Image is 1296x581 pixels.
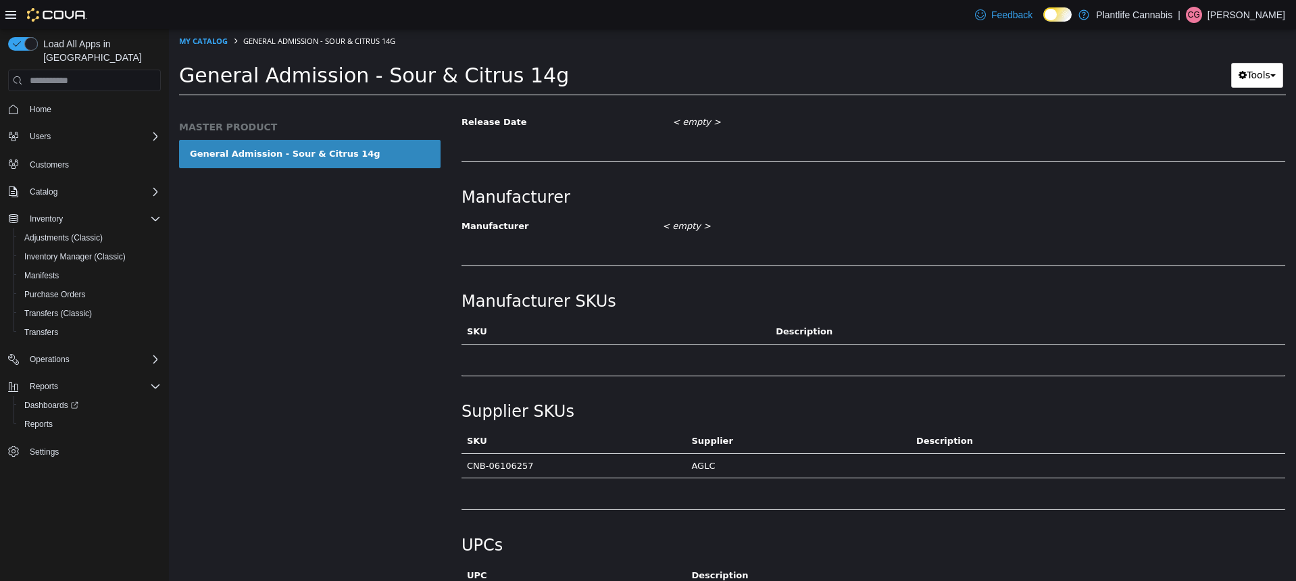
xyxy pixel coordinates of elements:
[24,128,161,145] span: Users
[24,443,161,460] span: Settings
[14,323,166,342] button: Transfers
[19,249,161,265] span: Inventory Manager (Classic)
[293,88,358,98] span: Release Date
[24,327,58,338] span: Transfers
[24,400,78,411] span: Dashboards
[1096,7,1172,23] p: Plantlife Cannabis
[293,424,517,449] td: CNB-06106257
[30,104,51,115] span: Home
[517,424,741,449] td: AGLC
[3,350,166,369] button: Operations
[24,184,63,200] button: Catalog
[991,8,1032,22] span: Feedback
[3,154,166,174] button: Customers
[298,407,318,417] span: SKU
[27,8,87,22] img: Cova
[8,94,161,497] nav: Complex example
[30,159,69,170] span: Customers
[493,186,1056,209] div: < empty >
[19,397,161,413] span: Dashboards
[19,305,161,322] span: Transfers (Classic)
[14,285,166,304] button: Purchase Orders
[24,128,56,145] button: Users
[1188,7,1200,23] span: CG
[522,407,564,417] span: Supplier
[970,1,1038,28] a: Feedback
[30,186,57,197] span: Catalog
[19,286,161,303] span: Purchase Orders
[30,131,51,142] span: Users
[24,351,161,368] span: Operations
[24,157,74,173] a: Customers
[14,304,166,323] button: Transfers (Classic)
[1178,7,1180,23] p: |
[24,270,59,281] span: Manifests
[1207,7,1285,23] p: [PERSON_NAME]
[30,447,59,457] span: Settings
[3,442,166,461] button: Settings
[30,213,63,224] span: Inventory
[30,381,58,392] span: Reports
[293,506,334,527] h2: UPCs
[24,232,103,243] span: Adjustments (Classic)
[293,262,447,283] h2: Manufacturer SKUs
[30,354,70,365] span: Operations
[10,111,272,139] a: General Admission - Sour & Citrus 14g
[19,268,161,284] span: Manifests
[19,249,131,265] a: Inventory Manager (Classic)
[10,92,272,104] h5: MASTER PRODUCT
[24,155,161,172] span: Customers
[1186,7,1202,23] div: Chris Graham
[3,182,166,201] button: Catalog
[19,230,108,246] a: Adjustments (Classic)
[19,416,161,432] span: Reports
[522,541,579,551] span: Description
[24,184,161,200] span: Catalog
[1062,34,1114,59] button: Tools
[293,192,359,202] span: Manufacturer
[298,541,318,551] span: UPC
[24,351,75,368] button: Operations
[10,7,59,17] a: My Catalog
[19,305,97,322] a: Transfers (Classic)
[19,286,91,303] a: Purchase Orders
[14,228,166,247] button: Adjustments (Classic)
[14,415,166,434] button: Reports
[3,99,166,119] button: Home
[19,324,64,340] a: Transfers
[24,101,57,118] a: Home
[293,158,1116,179] h2: Manufacturer
[24,444,64,460] a: Settings
[293,372,405,393] h2: Supplier SKUs
[24,101,161,118] span: Home
[10,34,400,58] span: General Admission - Sour & Citrus 14g
[3,127,166,146] button: Users
[74,7,226,17] span: General Admission - Sour & Citrus 14g
[19,397,84,413] a: Dashboards
[493,82,1126,105] div: < empty >
[24,289,86,300] span: Purchase Orders
[24,378,161,395] span: Reports
[14,266,166,285] button: Manifests
[24,251,126,262] span: Inventory Manager (Classic)
[1043,7,1072,22] input: Dark Mode
[24,419,53,430] span: Reports
[747,407,804,417] span: Description
[19,268,64,284] a: Manifests
[14,247,166,266] button: Inventory Manager (Classic)
[19,230,161,246] span: Adjustments (Classic)
[3,209,166,228] button: Inventory
[14,396,166,415] a: Dashboards
[38,37,161,64] span: Load All Apps in [GEOGRAPHIC_DATA]
[607,297,664,307] span: Description
[19,324,161,340] span: Transfers
[298,297,318,307] span: SKU
[24,211,161,227] span: Inventory
[24,308,92,319] span: Transfers (Classic)
[3,377,166,396] button: Reports
[19,416,58,432] a: Reports
[24,378,64,395] button: Reports
[24,211,68,227] button: Inventory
